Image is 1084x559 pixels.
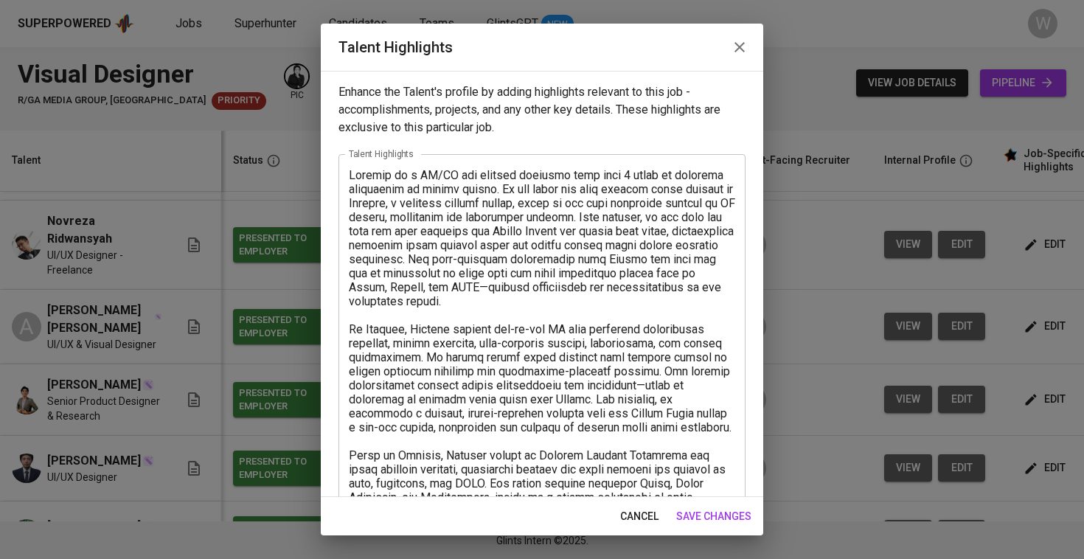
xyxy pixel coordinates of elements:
button: cancel [614,503,664,530]
span: save changes [676,507,751,526]
button: save changes [670,503,757,530]
span: cancel [620,507,659,526]
p: Enhance the Talent's profile by adding highlights relevant to this job - accomplishments, project... [338,83,746,136]
h2: Talent Highlights [338,35,746,59]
